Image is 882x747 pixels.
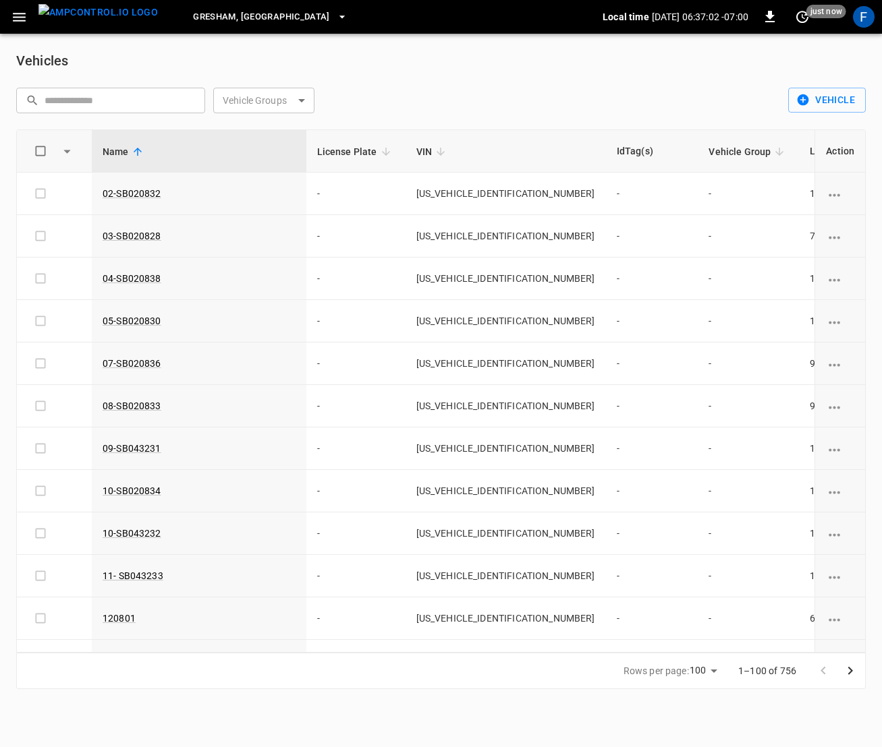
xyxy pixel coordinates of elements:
[103,613,136,624] a: 120801
[652,10,748,24] p: [DATE] 06:37:02 -07:00
[826,527,854,540] div: vehicle options
[103,528,161,539] a: 10-SB043232
[406,300,606,342] td: [US_VEHICLE_IDENTIFICATION_NUMBER]
[826,229,854,243] div: vehicle options
[406,597,606,640] td: [US_VEHICLE_IDENTIFICATION_NUMBER]
[103,316,161,326] a: 05-SB020830
[406,427,606,470] td: [US_VEHICLE_IDENTIFICATION_NUMBER]
[698,342,799,385] td: -
[799,512,858,555] td: 100%
[103,443,161,454] a: 09-SB043231
[799,597,858,640] td: 64%
[188,4,353,30] button: Gresham, [GEOGRAPHIC_DATA]
[799,342,858,385] td: 97%
[709,144,788,160] span: Vehicle Group
[799,300,858,342] td: 100%
[103,144,146,160] span: Name
[103,273,161,284] a: 04-SB020838
[617,443,619,454] span: -
[826,314,854,328] div: vehicle options
[306,512,406,555] td: -
[815,130,865,173] th: Action
[617,231,619,241] span: -
[698,470,799,512] td: -
[406,258,606,300] td: [US_VEHICLE_IDENTIFICATION_NUMBER]
[406,385,606,427] td: [US_VEHICLE_IDENTIFICATION_NUMBER]
[617,273,619,284] span: -
[406,470,606,512] td: [US_VEHICLE_IDENTIFICATION_NUMBER]
[788,88,866,113] button: Vehicle
[306,300,406,342] td: -
[826,399,854,413] div: vehicle options
[406,555,606,597] td: [US_VEHICLE_IDENTIFICATION_NUMBER]
[38,4,158,21] img: ampcontrol.io logo
[103,231,161,241] a: 03-SB020828
[306,427,406,470] td: -
[617,528,619,539] span: -
[837,657,864,684] button: Go to next page
[799,215,858,258] td: 74%
[406,640,606,682] td: [US_VEHICLE_IDENTIFICATION_NUMBER]
[617,570,619,581] span: -
[799,130,858,173] th: Live SoC
[606,130,698,173] th: IdTag(s)
[406,342,606,385] td: [US_VEHICLE_IDENTIFICATION_NUMBER]
[806,5,846,18] span: just now
[617,358,619,369] span: -
[306,173,406,215] td: -
[103,188,161,199] a: 02-SB020832
[799,258,858,300] td: 100%
[103,400,161,411] a: 08-SB020833
[103,570,163,581] a: 11- SB043233
[406,173,606,215] td: [US_VEHICLE_IDENTIFICATION_NUMBER]
[306,385,406,427] td: -
[103,358,161,369] a: 07-SB020836
[406,512,606,555] td: [US_VEHICLE_IDENTIFICATION_NUMBER]
[306,258,406,300] td: -
[826,187,854,200] div: vehicle options
[698,215,799,258] td: -
[698,258,799,300] td: -
[16,50,68,71] h6: Vehicles
[799,640,858,682] td: 99%
[617,316,619,326] span: -
[690,661,722,680] div: 100
[826,484,854,498] div: vehicle options
[799,427,858,470] td: 100%
[792,6,813,28] button: set refresh interval
[603,10,649,24] p: Local time
[306,215,406,258] td: -
[306,597,406,640] td: -
[617,400,619,411] span: -
[738,664,796,678] p: 1–100 of 756
[617,188,619,199] span: -
[799,470,858,512] td: 100%
[698,640,799,682] td: -
[306,470,406,512] td: -
[826,442,854,455] div: vehicle options
[826,569,854,582] div: vehicle options
[698,173,799,215] td: -
[698,300,799,342] td: -
[317,144,395,160] span: License Plate
[698,385,799,427] td: -
[698,597,799,640] td: -
[799,173,858,215] td: 100%
[698,427,799,470] td: -
[103,485,161,496] a: 10-SB020834
[416,144,449,160] span: VIN
[826,611,854,625] div: vehicle options
[306,342,406,385] td: -
[698,512,799,555] td: -
[193,9,330,25] span: Gresham, [GEOGRAPHIC_DATA]
[826,357,854,370] div: vehicle options
[406,215,606,258] td: [US_VEHICLE_IDENTIFICATION_NUMBER]
[826,272,854,285] div: vehicle options
[698,555,799,597] td: -
[799,385,858,427] td: 91%
[617,613,619,624] span: -
[617,485,619,496] span: -
[306,555,406,597] td: -
[853,6,875,28] div: profile-icon
[624,664,689,678] p: Rows per page:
